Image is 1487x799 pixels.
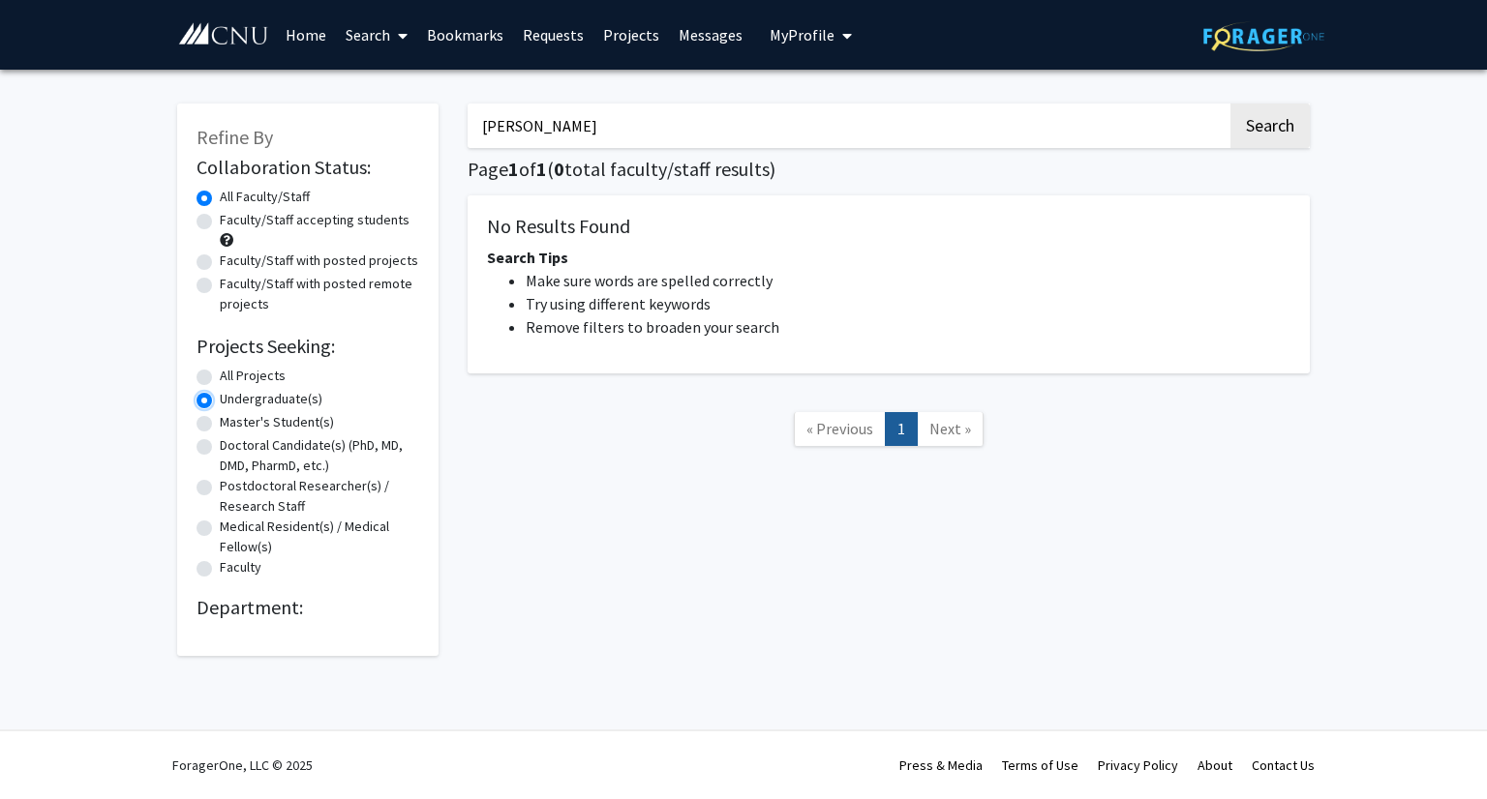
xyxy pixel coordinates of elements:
[220,187,310,207] label: All Faculty/Staff
[1230,104,1310,148] button: Search
[15,712,82,784] iframe: Chat
[276,1,336,69] a: Home
[220,389,322,409] label: Undergraduate(s)
[487,248,568,267] span: Search Tips
[508,157,519,181] span: 1
[536,157,547,181] span: 1
[220,274,419,314] label: Faculty/Staff with posted remote projects
[593,1,669,69] a: Projects
[220,251,418,271] label: Faculty/Staff with posted projects
[417,1,513,69] a: Bookmarks
[197,596,419,619] h2: Department:
[487,215,1290,238] h5: No Results Found
[1198,756,1232,774] a: About
[197,156,419,179] h2: Collaboration Status:
[513,1,593,69] a: Requests
[177,22,269,46] img: Christopher Newport University Logo
[220,517,419,557] label: Medical Resident(s) / Medical Fellow(s)
[554,157,564,181] span: 0
[1002,756,1078,774] a: Terms of Use
[526,269,1290,292] li: Make sure words are spelled correctly
[220,557,261,577] label: Faculty
[197,125,273,149] span: Refine By
[899,756,983,774] a: Press & Media
[806,419,873,438] span: « Previous
[917,412,984,446] a: Next Page
[220,435,419,476] label: Doctoral Candidate(s) (PhD, MD, DMD, PharmD, etc.)
[794,412,886,446] a: Previous Page
[669,1,752,69] a: Messages
[220,366,286,386] label: All Projects
[770,25,835,44] span: My Profile
[220,412,334,432] label: Master's Student(s)
[197,335,419,358] h2: Projects Seeking:
[220,210,410,230] label: Faculty/Staff accepting students
[1203,21,1324,51] img: ForagerOne Logo
[929,419,971,438] span: Next »
[1098,756,1178,774] a: Privacy Policy
[220,476,419,517] label: Postdoctoral Researcher(s) / Research Staff
[468,393,1310,471] nav: Page navigation
[1252,756,1315,774] a: Contact Us
[336,1,417,69] a: Search
[526,292,1290,315] li: Try using different keywords
[468,104,1228,148] input: Search Keywords
[885,412,918,446] a: 1
[526,315,1290,339] li: Remove filters to broaden your search
[468,158,1310,181] h1: Page of ( total faculty/staff results)
[172,731,313,799] div: ForagerOne, LLC © 2025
